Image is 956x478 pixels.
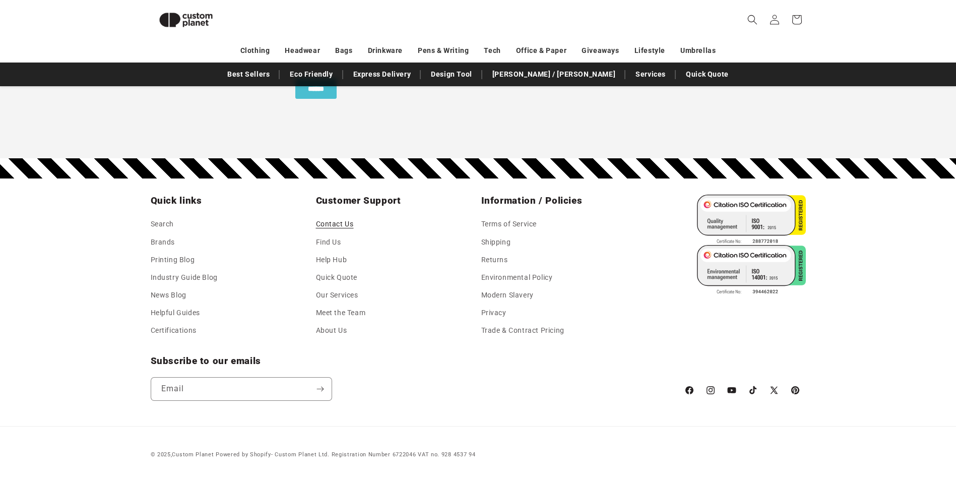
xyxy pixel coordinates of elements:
a: Umbrellas [680,42,716,59]
a: Terms of Service [481,218,537,233]
a: Custom Planet [172,451,214,458]
a: Environmental Policy [481,269,553,286]
a: Quick Quote [681,66,734,83]
a: Powered by Shopify [216,451,271,458]
h2: Information / Policies [481,195,641,207]
a: Brands [151,233,175,251]
h2: Subscribe to our emails [151,355,674,367]
a: Help Hub [316,251,347,269]
a: Best Sellers [222,66,275,83]
a: Office & Paper [516,42,566,59]
a: Eco Friendly [285,66,338,83]
a: Bags [335,42,352,59]
a: Meet the Team [316,304,366,322]
a: Drinkware [368,42,403,59]
summary: Search [741,9,763,31]
a: Clothing [240,42,270,59]
a: Certifications [151,322,197,339]
a: News Blog [151,286,186,304]
h2: Customer Support [316,195,475,207]
a: Find Us [316,233,341,251]
a: Shipping [481,233,511,251]
a: Our Services [316,286,358,304]
img: ISO 14001 Certified [697,245,806,295]
img: Custom Planet [151,4,221,36]
a: Trade & Contract Pricing [481,322,564,339]
a: Printing Blog [151,251,195,269]
a: Lifestyle [634,42,665,59]
a: Contact Us [316,218,354,233]
a: Express Delivery [348,66,416,83]
a: About Us [316,322,347,339]
a: Quick Quote [316,269,358,286]
a: Giveaways [582,42,619,59]
a: [PERSON_NAME] / [PERSON_NAME] [487,66,620,83]
a: Design Tool [426,66,477,83]
a: Search [151,218,174,233]
a: Helpful Guides [151,304,200,322]
h2: Quick links [151,195,310,207]
iframe: Chat Widget [783,369,956,478]
a: Pens & Writing [418,42,469,59]
a: Privacy [481,304,506,322]
img: ISO 9001 Certified [697,195,806,245]
small: - Custom Planet Ltd. Registration Number 6722046 VAT no. 928 4537 94 [216,451,475,458]
a: Returns [481,251,508,269]
a: Industry Guide Blog [151,269,218,286]
button: Subscribe [309,377,332,401]
a: Tech [484,42,500,59]
a: Headwear [285,42,320,59]
a: Modern Slavery [481,286,534,304]
a: Services [630,66,671,83]
small: © 2025, [151,451,214,458]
